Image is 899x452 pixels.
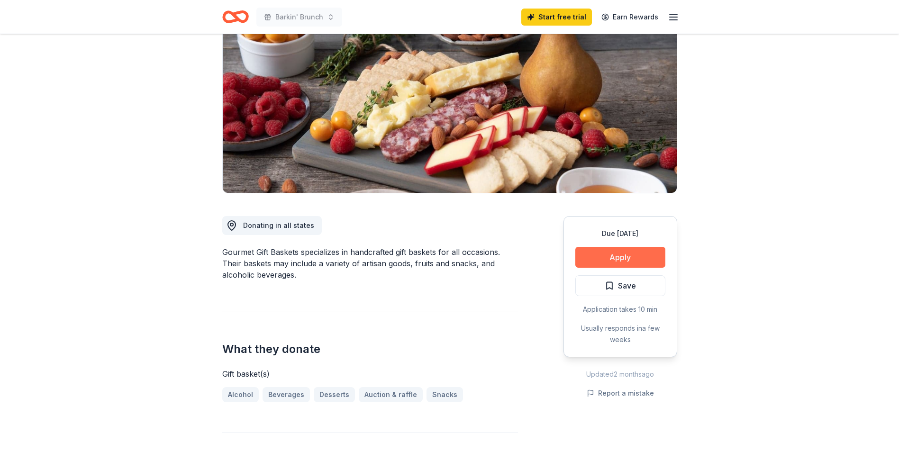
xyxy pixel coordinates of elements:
[222,387,259,402] a: Alcohol
[222,368,518,380] div: Gift basket(s)
[427,387,463,402] a: Snacks
[618,280,636,292] span: Save
[243,221,314,229] span: Donating in all states
[223,12,677,193] img: Image for Gourmet Gift Baskets
[222,246,518,280] div: Gourmet Gift Baskets specializes in handcrafted gift baskets for all occasions. Their baskets may...
[575,323,665,345] div: Usually responds in a few weeks
[222,6,249,28] a: Home
[521,9,592,26] a: Start free trial
[575,304,665,315] div: Application takes 10 min
[575,228,665,239] div: Due [DATE]
[256,8,342,27] button: Barkin' Brunch
[263,387,310,402] a: Beverages
[359,387,423,402] a: Auction & raffle
[575,275,665,296] button: Save
[275,11,323,23] span: Barkin' Brunch
[314,387,355,402] a: Desserts
[222,342,518,357] h2: What they donate
[575,247,665,268] button: Apply
[587,388,654,399] button: Report a mistake
[563,369,677,380] div: Updated 2 months ago
[596,9,664,26] a: Earn Rewards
